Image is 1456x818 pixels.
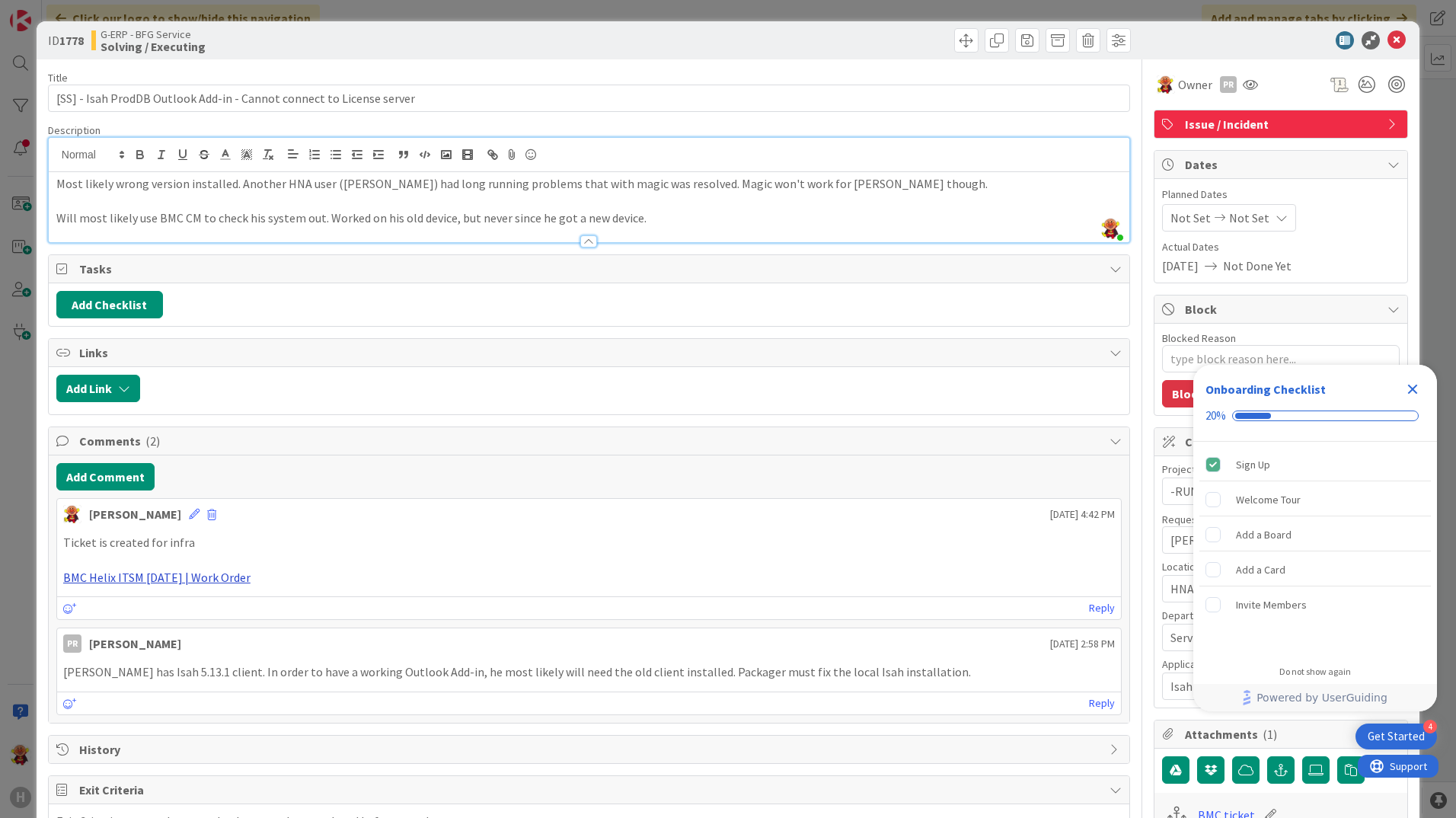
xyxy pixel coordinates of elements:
[1236,490,1301,509] div: Welcome Tour
[63,634,81,653] div: PR
[1050,506,1115,522] span: [DATE] 4:42 PM
[1193,684,1437,711] div: Footer
[79,740,1102,759] span: History
[79,260,1102,278] span: Tasks
[48,71,68,85] label: Title
[32,2,69,21] span: Support
[1185,300,1380,318] span: Block
[1162,187,1400,203] span: Planned Dates
[1201,684,1429,711] a: Powered by UserGuiding
[1368,729,1425,744] div: Get Started
[1162,257,1199,275] span: [DATE]
[1100,218,1122,239] img: SAjJrXCT9zbTgDSqPFyylOSmh4uAwOJI.jpg
[1279,666,1351,678] div: Do not show again
[48,85,1130,112] input: type card name here...
[1170,580,1373,598] span: HNA
[145,433,160,449] span: ( 2 )
[1199,448,1431,481] div: Sign Up is complete.
[101,28,206,40] span: G-ERP - BFG Service
[1236,561,1285,579] div: Add a Card
[1199,553,1431,586] div: Add a Card is incomplete.
[1050,636,1115,652] span: [DATE] 2:58 PM
[63,663,1115,681] p: [PERSON_NAME] has Isah 5.13.1 client. In order to have a working Outlook Add-in, he most likely w...
[59,33,84,48] b: 1778
[1162,331,1236,345] label: Blocked Reason
[1162,561,1400,572] div: Location
[1355,724,1437,749] div: Open Get Started checklist, remaining modules: 4
[1223,257,1292,275] span: Not Done Yet
[1162,380,1214,407] button: Block
[1157,75,1175,94] img: LC
[1256,689,1387,707] span: Powered by UserGuiding
[1185,155,1380,174] span: Dates
[1205,409,1226,423] div: 20%
[1185,433,1380,451] span: Custom Fields
[1229,209,1269,227] span: Not Set
[1162,610,1400,621] div: Department (G-ERP)
[1263,727,1277,742] span: ( 1 )
[1220,76,1237,93] div: PR
[79,343,1102,362] span: Links
[101,40,206,53] b: Solving / Executing
[1162,239,1400,255] span: Actual Dates
[56,209,1122,227] p: Will most likely use BMC CM to check his system out. Worked on his old device, but never since he...
[1170,628,1373,647] span: Services - SupplyChainManagement
[1185,115,1380,133] span: Issue / Incident
[1162,659,1400,669] div: Application (G-ERP)
[56,175,1122,193] p: Most likely wrong version installed. Another HNA user ([PERSON_NAME]) had long running problems t...
[1170,481,1365,502] span: -RUN-
[1199,518,1431,551] div: Add a Board is incomplete.
[1193,365,1437,711] div: Checklist Container
[1199,588,1431,621] div: Invite Members is incomplete.
[56,291,163,318] button: Add Checklist
[89,505,181,523] div: [PERSON_NAME]
[1162,464,1400,475] div: Project
[1236,526,1292,544] div: Add a Board
[1170,677,1373,695] span: Isah Local
[63,534,1115,551] p: Ticket is created for infra
[1205,409,1425,423] div: Checklist progress: 20%
[56,463,155,490] button: Add Comment
[1162,513,1211,526] label: Requester
[1178,75,1212,94] span: Owner
[1236,596,1307,614] div: Invite Members
[1185,725,1380,743] span: Attachments
[1089,599,1115,618] a: Reply
[1170,209,1211,227] span: Not Set
[63,570,251,585] a: BMC Helix ITSM [DATE] | Work Order
[1236,455,1270,474] div: Sign Up
[79,781,1102,799] span: Exit Criteria
[48,123,101,137] span: Description
[56,375,140,402] button: Add Link
[63,505,81,523] img: LC
[1400,377,1425,401] div: Close Checklist
[79,432,1102,450] span: Comments
[1205,380,1326,398] div: Onboarding Checklist
[1089,694,1115,713] a: Reply
[1423,720,1437,733] div: 4
[89,634,181,653] div: [PERSON_NAME]
[1199,483,1431,516] div: Welcome Tour is incomplete.
[1193,442,1437,656] div: Checklist items
[48,31,84,50] span: ID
